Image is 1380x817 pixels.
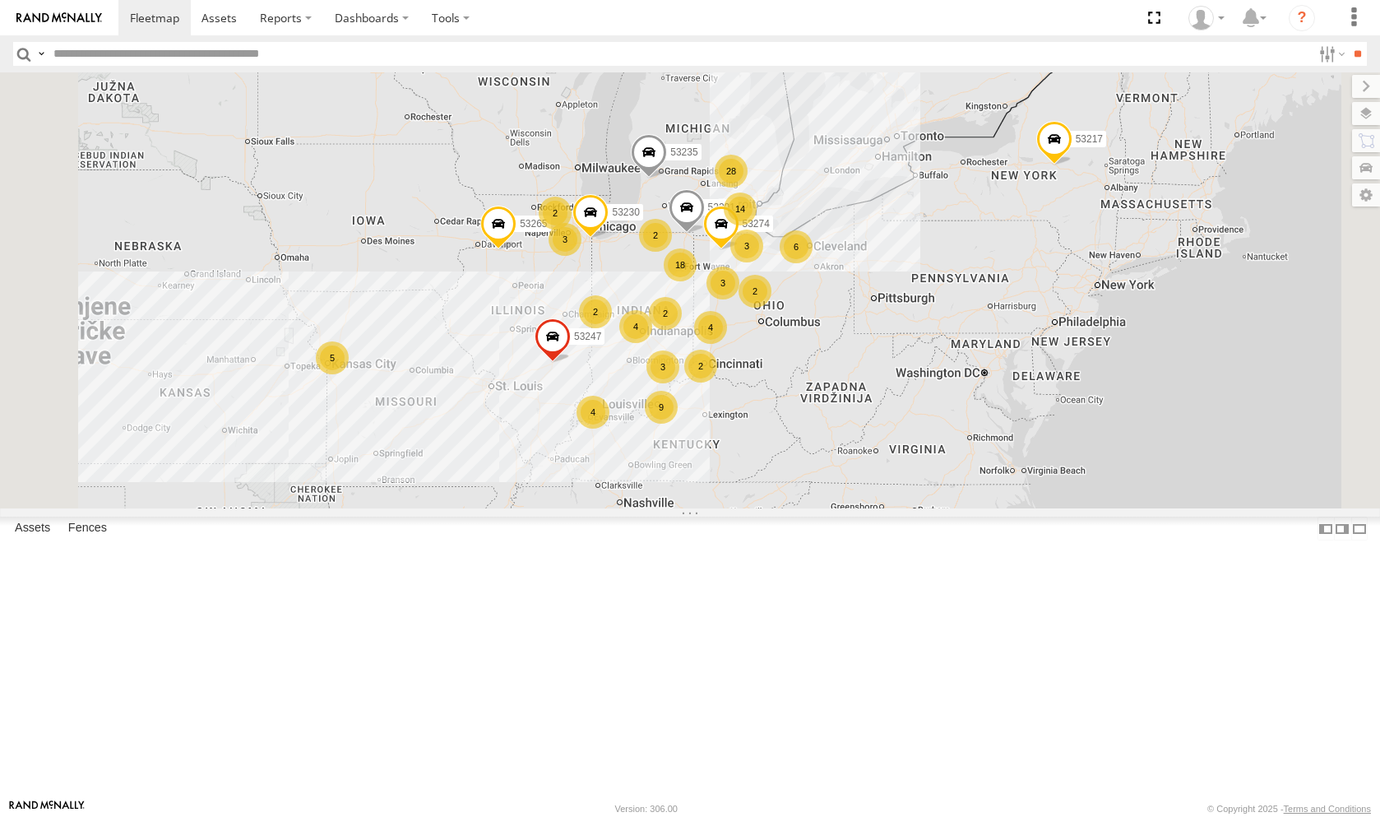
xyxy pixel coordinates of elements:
div: 3 [549,223,581,256]
div: 3 [730,230,763,262]
div: 6 [780,230,813,263]
div: 9 [645,391,678,424]
div: 3 [646,350,679,383]
span: 53291 [708,202,735,213]
div: 18 [664,248,697,281]
span: 53235 [670,146,697,158]
div: 28 [715,155,748,188]
label: Hide Summary Table [1351,517,1368,541]
div: 4 [577,396,609,429]
span: 53274 [743,218,770,230]
label: Search Filter Options [1313,42,1348,66]
label: Dock Summary Table to the Left [1317,517,1334,541]
div: 14 [724,193,757,225]
div: Miky Transport [1183,6,1230,30]
span: 53217 [1076,133,1103,145]
label: Dock Summary Table to the Right [1334,517,1350,541]
div: 3 [706,267,739,299]
div: 4 [694,311,727,344]
a: Visit our Website [9,801,85,817]
div: 4 [619,310,652,343]
div: 2 [684,350,717,383]
div: 5 [316,341,349,374]
img: rand-logo.svg [16,12,102,24]
div: 2 [539,197,572,230]
div: 2 [639,219,672,252]
label: Search Query [35,42,48,66]
div: © Copyright 2025 - [1207,804,1371,814]
div: 2 [579,295,612,328]
div: 2 [739,275,771,308]
label: Fences [60,518,115,541]
span: 53265 [520,218,547,230]
i: ? [1289,5,1315,31]
label: Map Settings [1352,183,1380,207]
span: 53247 [574,331,601,342]
div: Version: 306.00 [615,804,678,814]
div: 2 [649,297,682,330]
a: Terms and Conditions [1284,804,1371,814]
span: 53230 [612,207,639,218]
label: Assets [7,518,58,541]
